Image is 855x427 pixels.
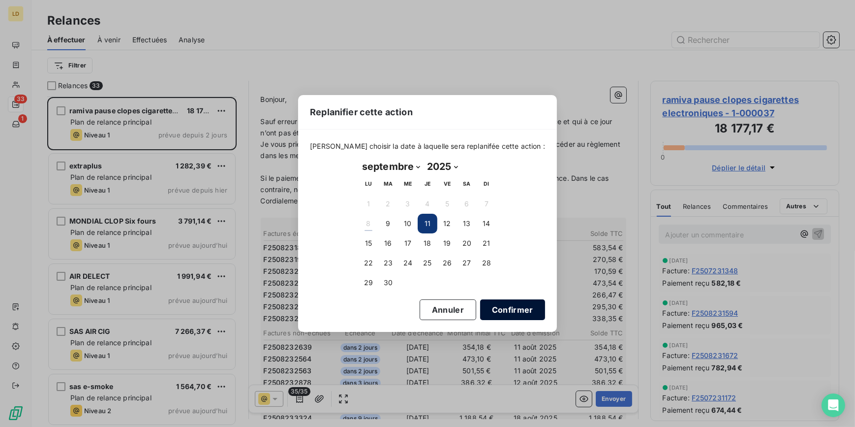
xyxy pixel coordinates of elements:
button: 19 [437,233,457,253]
button: 22 [359,253,378,273]
button: 30 [378,273,398,293]
button: 20 [457,233,477,253]
button: 11 [418,214,437,233]
th: lundi [359,174,378,194]
button: 25 [418,253,437,273]
div: Open Intercom Messenger [822,394,845,417]
button: 1 [359,194,378,214]
button: 10 [398,214,418,233]
th: mardi [378,174,398,194]
button: 8 [359,214,378,233]
button: 13 [457,214,477,233]
th: dimanche [477,174,496,194]
th: jeudi [418,174,437,194]
button: 17 [398,233,418,253]
button: 24 [398,253,418,273]
button: 16 [378,233,398,253]
button: 15 [359,233,378,253]
button: 6 [457,194,477,214]
button: 12 [437,214,457,233]
button: 27 [457,253,477,273]
th: vendredi [437,174,457,194]
button: Annuler [420,299,476,320]
button: 28 [477,253,496,273]
button: 29 [359,273,378,293]
button: 21 [477,233,496,253]
button: 14 [477,214,496,233]
button: 18 [418,233,437,253]
button: 3 [398,194,418,214]
button: 2 [378,194,398,214]
button: 4 [418,194,437,214]
button: 7 [477,194,496,214]
button: 26 [437,253,457,273]
th: mercredi [398,174,418,194]
th: samedi [457,174,477,194]
button: 9 [378,214,398,233]
button: Confirmer [480,299,545,320]
span: [PERSON_NAME] choisir la date à laquelle sera replanifée cette action : [310,141,545,151]
span: Replanifier cette action [310,105,413,119]
button: 5 [437,194,457,214]
button: 23 [378,253,398,273]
